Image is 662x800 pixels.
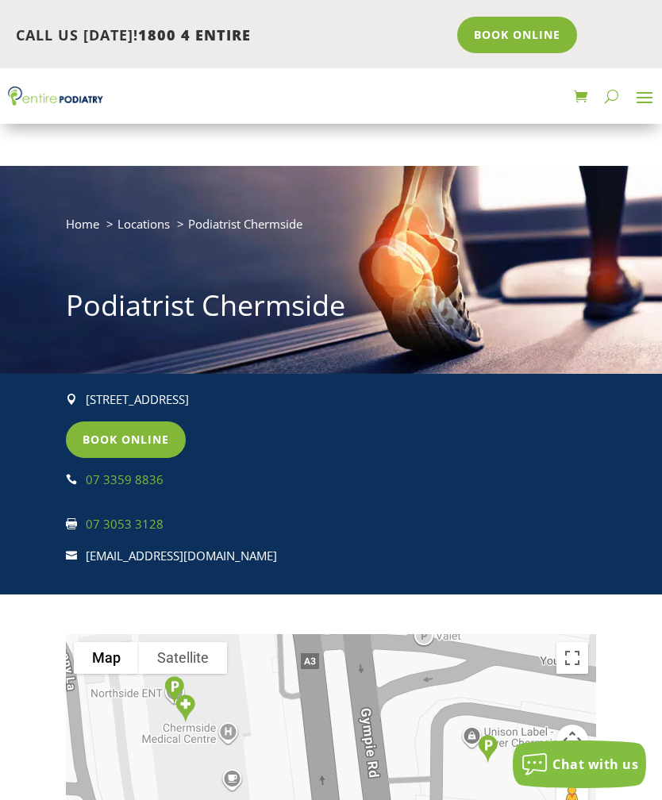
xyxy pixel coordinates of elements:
[66,518,77,529] span: 
[74,642,139,674] button: Show street map
[117,216,170,232] a: Locations
[513,740,646,788] button: Chat with us
[66,474,77,485] span: 
[138,25,251,44] span: 1800 4 ENTIRE
[139,642,227,674] button: Show satellite imagery
[188,216,302,232] span: Podiatrist Chermside
[66,213,595,246] nav: breadcrumb
[169,688,202,729] div: Clinic
[86,390,316,410] div: [STREET_ADDRESS]
[66,421,186,458] a: Book Online
[16,25,446,46] p: CALL US [DATE]!
[556,642,588,674] button: Toggle fullscreen view
[457,17,577,53] a: Book Online
[66,216,99,232] a: Home
[556,725,588,756] button: Map camera controls
[66,286,595,333] h1: Podiatrist Chermside
[86,548,277,563] a: [EMAIL_ADDRESS][DOMAIN_NAME]
[471,729,504,769] div: Westfield Chermside
[86,471,164,487] a: 07 3359 8836
[158,670,191,710] div: Parking
[66,394,77,405] span: 
[552,756,638,773] span: Chat with us
[66,550,77,561] span: 
[86,516,164,532] a: 07 3053 3128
